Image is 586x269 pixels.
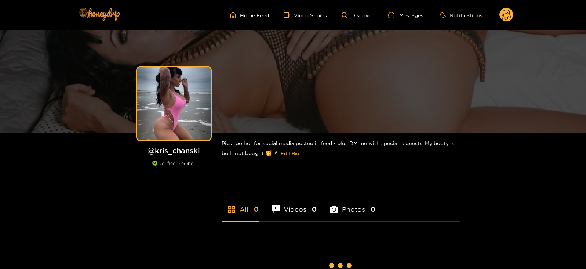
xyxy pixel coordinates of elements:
[371,205,375,214] span: 0
[272,188,317,221] li: Videos
[134,161,214,174] div: verified member
[330,188,375,221] li: Photos
[284,12,327,18] a: Video Shorts
[284,12,294,18] span: video-camera
[281,150,299,157] span: Edit Bio
[438,11,485,19] button: Notifications
[134,146,214,155] h1: @ kris_chanski
[312,205,317,214] span: 0
[230,12,269,18] a: Home Feed
[342,12,374,18] a: Discover
[254,205,259,214] span: 0
[222,133,460,165] div: Pics too hot for social media posted in feed - plus DM me with special requests. My booty is buil...
[388,11,423,19] div: Messages
[272,147,301,159] button: editEdit Bio
[273,151,278,156] span: edit
[227,205,236,214] span: appstore
[230,12,240,18] span: home
[222,188,259,221] li: All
